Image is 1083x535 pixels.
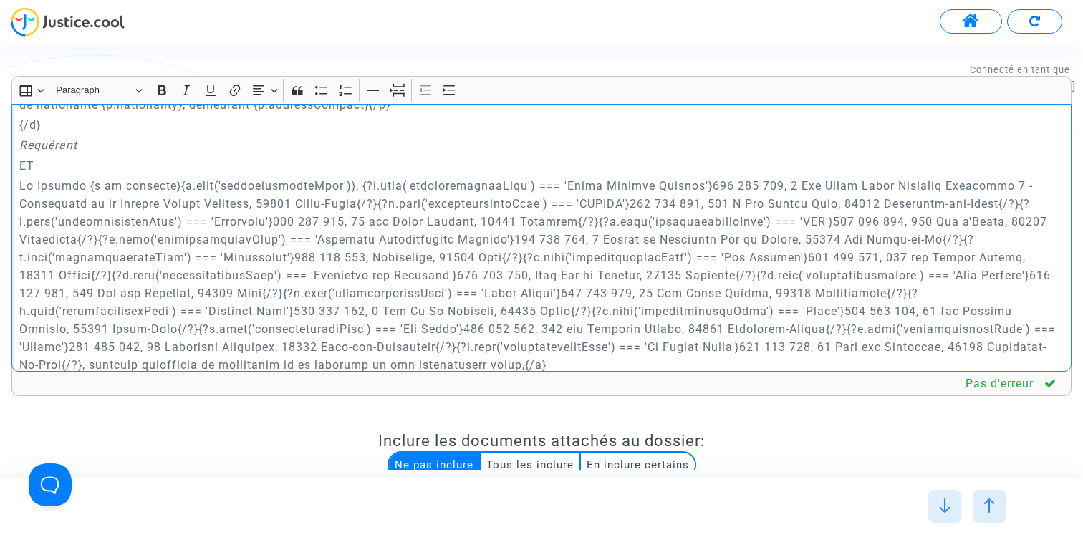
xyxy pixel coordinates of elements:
button: Accéder à mon espace utilisateur [940,9,1002,34]
button: Paragraph [49,79,148,102]
img: jc-logo.svg [11,7,125,37]
span: Paragraph [56,82,130,99]
div: Editor toolbar [11,76,1072,104]
img: Recommencer le formulaire [1029,16,1040,26]
div: Rich Text Editor, main [11,104,1072,372]
iframe: Help Scout Beacon - Open [29,463,72,506]
p: {/d} [19,116,1064,134]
